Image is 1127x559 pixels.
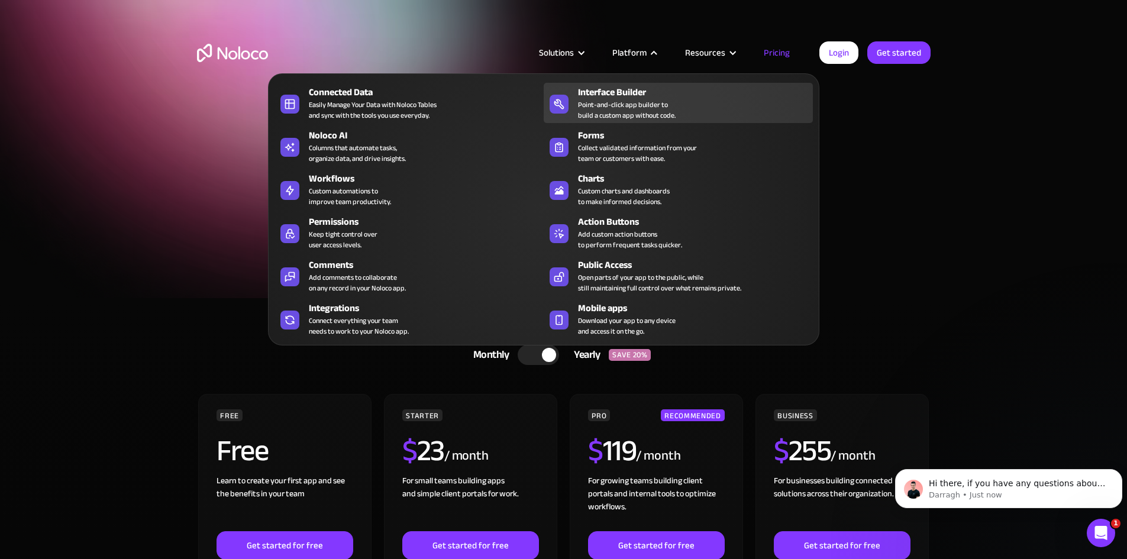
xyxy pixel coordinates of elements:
div: Columns that automate tasks, organize data, and drive insights. [309,143,406,164]
div: Permissions [309,215,549,229]
div: Open parts of your app to the public, while still maintaining full control over what remains priv... [578,272,741,293]
a: Pricing [749,45,805,60]
iframe: Intercom live chat [1087,519,1115,547]
a: Connected DataEasily Manage Your Data with Noloco Tablesand sync with the tools you use everyday. [275,83,544,123]
a: WorkflowsCustom automations toimprove team productivity. [275,169,544,209]
div: Solutions [524,45,598,60]
a: FormsCollect validated information from yourteam or customers with ease. [544,126,813,166]
div: STARTER [402,409,442,421]
div: Solutions [539,45,574,60]
h2: Start for free. Upgrade to support your business at any stage. [197,183,931,201]
div: Yearly [559,346,609,364]
div: Easily Manage Your Data with Noloco Tables and sync with the tools you use everyday. [309,99,437,121]
div: Action Buttons [578,215,818,229]
nav: Platform [268,57,819,345]
div: Custom automations to improve team productivity. [309,186,391,207]
div: PRO [588,409,610,421]
div: Mobile apps [578,301,818,315]
div: Resources [685,45,725,60]
span: 1 [1111,519,1120,528]
div: Learn to create your first app and see the benefits in your team ‍ [217,474,353,531]
a: Login [819,41,858,64]
h2: 119 [588,436,636,466]
div: Add comments to collaborate on any record in your Noloco app. [309,272,406,293]
div: Comments [309,258,549,272]
div: Keep tight control over user access levels. [309,229,377,250]
div: / month [444,447,489,466]
span: $ [774,423,789,479]
a: home [197,44,268,62]
h2: 255 [774,436,831,466]
iframe: Intercom notifications message [890,444,1127,527]
div: Platform [598,45,670,60]
div: For small teams building apps and simple client portals for work. ‍ [402,474,538,531]
a: Noloco AIColumns that automate tasks,organize data, and drive insights. [275,126,544,166]
div: Charts [578,172,818,186]
div: Public Access [578,258,818,272]
div: / month [636,447,680,466]
div: CHOOSE YOUR PLAN [197,310,931,340]
a: Action ButtonsAdd custom action buttonsto perform frequent tasks quicker. [544,212,813,253]
div: RECOMMENDED [661,409,724,421]
a: CommentsAdd comments to collaborateon any record in your Noloco app. [275,256,544,296]
div: Interface Builder [578,85,818,99]
div: Custom charts and dashboards to make informed decisions. [578,186,670,207]
a: IntegrationsConnect everything your teamneeds to work to your Noloco app. [275,299,544,339]
div: Noloco AI [309,128,549,143]
span: $ [402,423,417,479]
span: Download your app to any device and access it on the go. [578,315,676,337]
div: FREE [217,409,243,421]
h2: Free [217,436,268,466]
div: Monthly [458,346,518,364]
a: ChartsCustom charts and dashboardsto make informed decisions. [544,169,813,209]
div: Resources [670,45,749,60]
div: / month [831,447,875,466]
span: $ [588,423,603,479]
div: Point-and-click app builder to build a custom app without code. [578,99,676,121]
div: For growing teams building client portals and internal tools to optimize workflows. [588,474,724,531]
div: Collect validated information from your team or customers with ease. [578,143,697,164]
div: Integrations [309,301,549,315]
a: Interface BuilderPoint-and-click app builder tobuild a custom app without code. [544,83,813,123]
div: For businesses building connected solutions across their organization. ‍ [774,474,910,531]
div: BUSINESS [774,409,816,421]
div: Forms [578,128,818,143]
div: Add custom action buttons to perform frequent tasks quicker. [578,229,682,250]
a: Get started [867,41,931,64]
div: Workflows [309,172,549,186]
a: PermissionsKeep tight control overuser access levels. [275,212,544,253]
a: Mobile appsDownload your app to any deviceand access it on the go. [544,299,813,339]
h2: 23 [402,436,444,466]
div: SAVE 20% [609,349,651,361]
div: Connected Data [309,85,549,99]
div: Connect everything your team needs to work to your Noloco app. [309,315,409,337]
a: Public AccessOpen parts of your app to the public, whilestill maintaining full control over what ... [544,256,813,296]
h1: Flexible Pricing Designed for Business [197,101,931,172]
div: Platform [612,45,647,60]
